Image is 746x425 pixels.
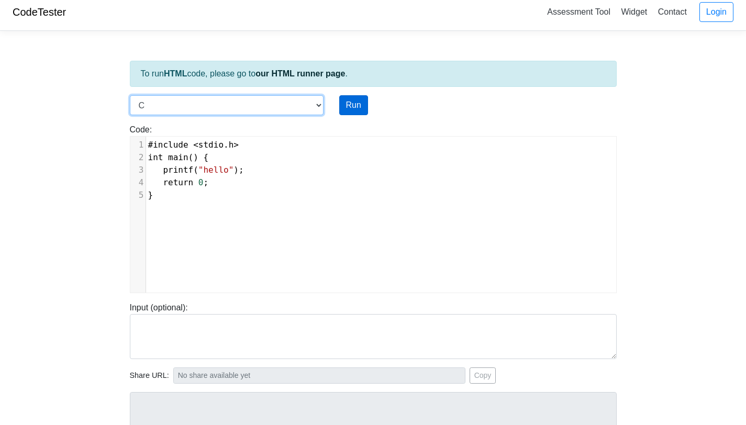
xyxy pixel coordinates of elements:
[148,177,209,187] span: ;
[339,95,368,115] button: Run
[148,165,244,175] span: ( );
[122,124,625,293] div: Code:
[168,152,188,162] span: main
[198,165,233,175] span: "hello"
[163,165,193,175] span: printf
[699,2,733,22] a: Login
[229,140,234,150] span: h
[543,3,615,20] a: Assessment Tool
[130,189,146,202] div: 5
[654,3,691,20] a: Contact
[470,367,496,384] button: Copy
[233,140,239,150] span: >
[617,3,651,20] a: Widget
[130,139,146,151] div: 1
[148,152,209,162] span: () {
[163,177,193,187] span: return
[198,140,224,150] span: stdio
[130,176,146,189] div: 4
[122,301,625,359] div: Input (optional):
[148,140,239,150] span: .
[164,69,187,78] strong: HTML
[130,61,617,87] div: To run code, please go to .
[148,140,188,150] span: #include
[148,152,163,162] span: int
[130,164,146,176] div: 3
[130,151,146,164] div: 2
[13,6,66,18] a: CodeTester
[198,177,204,187] span: 0
[173,367,465,384] input: No share available yet
[193,140,198,150] span: <
[255,69,345,78] a: our HTML runner page
[130,370,169,382] span: Share URL:
[148,190,153,200] span: }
